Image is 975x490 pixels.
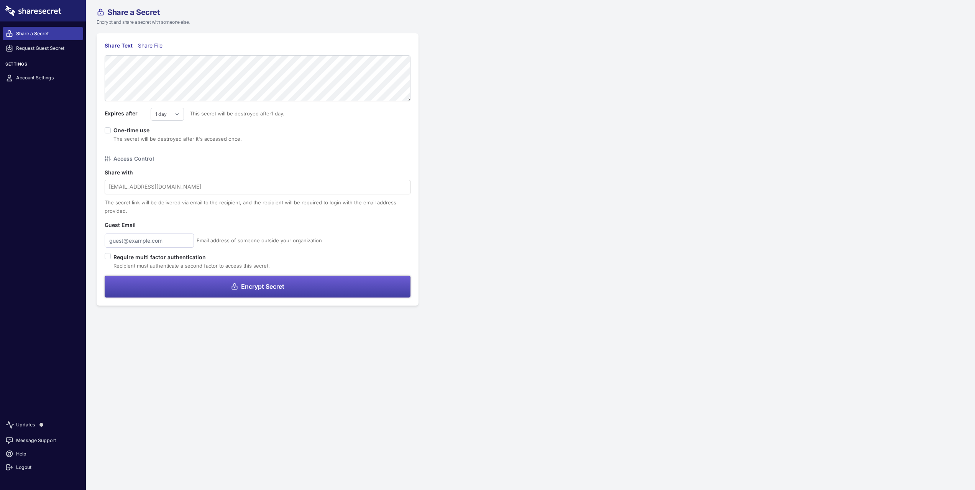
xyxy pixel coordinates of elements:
[184,109,284,118] span: This secret will be destroyed after 1 day .
[3,416,83,434] a: Updates
[3,71,83,85] a: Account Settings
[113,263,270,269] span: Recipient must authenticate a second factor to access this secret.
[113,253,270,261] label: Require multi factor authentication
[105,168,151,177] label: Share with
[105,109,151,118] label: Expires after
[3,447,83,460] a: Help
[3,62,83,70] h3: Settings
[3,460,83,474] a: Logout
[241,283,284,289] span: Encrypt Secret
[105,221,151,229] label: Guest Email
[138,41,166,50] div: Share File
[107,8,159,16] span: Share a Secret
[113,155,154,163] h4: Access Control
[113,127,155,133] label: One-time use
[105,276,410,298] button: Encrypt Secret
[97,19,461,26] p: Encrypt and share a secret with someone else.
[3,434,83,447] a: Message Support
[105,41,133,50] div: Share Text
[105,233,194,248] input: guest@example.com
[3,42,83,55] a: Request Guest Secret
[105,199,396,214] span: The secret link will be delivered via email to the recipient, and the recipient will be required ...
[3,27,83,40] a: Share a Secret
[197,236,322,245] span: Email address of someone outside your organization
[113,135,242,143] div: The secret will be destroyed after it's accessed once.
